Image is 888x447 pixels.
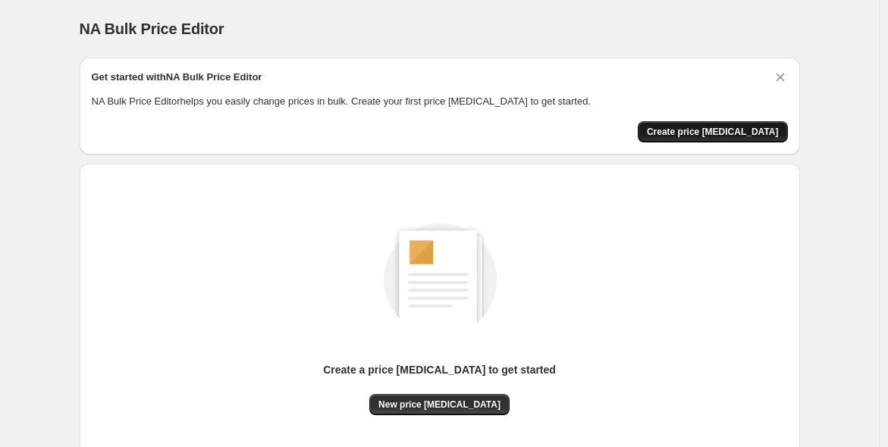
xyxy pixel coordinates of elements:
button: Dismiss card [773,70,788,85]
p: Create a price [MEDICAL_DATA] to get started [323,362,556,377]
button: Create price change job [638,121,788,142]
button: New price [MEDICAL_DATA] [369,394,510,415]
h2: Get started with NA Bulk Price Editor [92,70,262,85]
p: NA Bulk Price Editor helps you easily change prices in bulk. Create your first price [MEDICAL_DAT... [92,94,788,109]
span: NA Bulk Price Editor [80,20,224,37]
span: Create price [MEDICAL_DATA] [647,126,779,138]
span: New price [MEDICAL_DATA] [378,399,500,411]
